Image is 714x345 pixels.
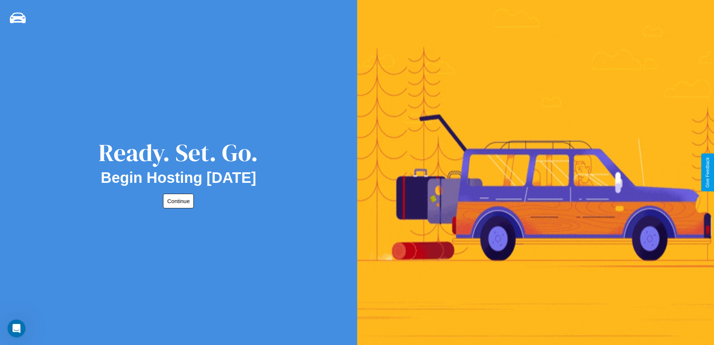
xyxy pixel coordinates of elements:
div: Ready. Set. Go. [99,136,258,169]
iframe: Intercom live chat [7,319,25,337]
div: Give Feedback [705,157,710,188]
button: Continue [163,194,194,208]
h2: Begin Hosting [DATE] [101,169,256,186]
